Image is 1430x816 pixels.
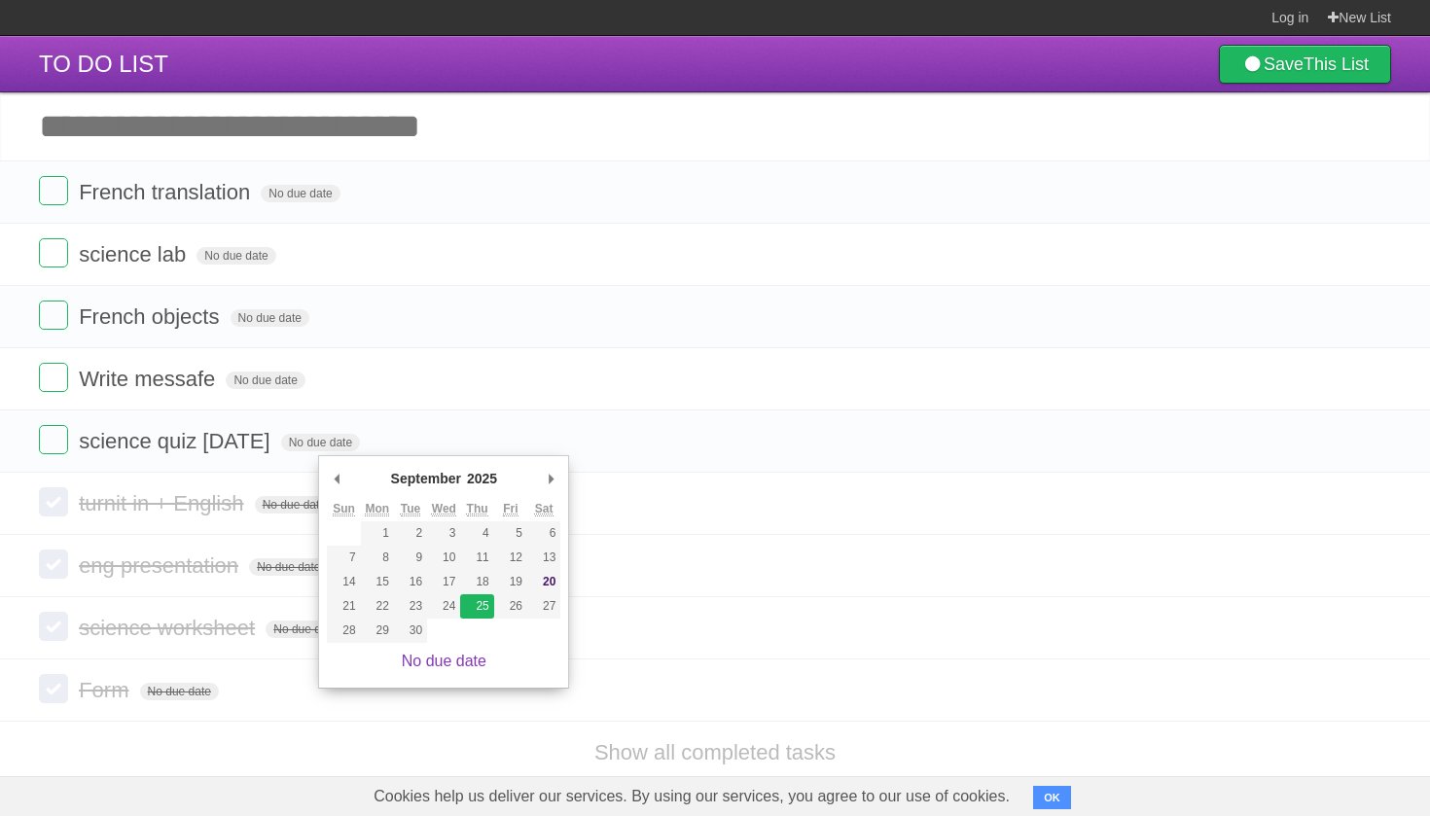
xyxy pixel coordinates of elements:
[79,678,133,702] span: Form
[467,502,488,516] abbr: Thursday
[39,487,68,516] label: Done
[327,546,360,570] button: 7
[361,521,394,546] button: 1
[1033,786,1071,809] button: OK
[527,521,560,546] button: 6
[365,502,389,516] abbr: Monday
[79,242,191,266] span: science lab
[394,570,427,594] button: 16
[255,496,334,514] span: No due date
[327,619,360,643] button: 28
[39,238,68,267] label: Done
[39,363,68,392] label: Done
[394,521,427,546] button: 2
[460,594,493,619] button: 25
[494,521,527,546] button: 5
[494,594,527,619] button: 26
[427,521,460,546] button: 3
[79,429,274,453] span: science quiz [DATE]
[39,425,68,454] label: Done
[527,546,560,570] button: 13
[140,683,219,700] span: No due date
[361,619,394,643] button: 29
[388,464,464,493] div: September
[401,502,420,516] abbr: Tuesday
[427,570,460,594] button: 17
[333,502,355,516] abbr: Sunday
[494,570,527,594] button: 19
[361,570,394,594] button: 15
[327,594,360,619] button: 21
[79,180,255,204] span: French translation
[266,621,344,638] span: No due date
[39,51,168,77] span: TO DO LIST
[594,740,836,764] a: Show all completed tasks
[226,372,304,389] span: No due date
[460,546,493,570] button: 11
[39,176,68,205] label: Done
[394,619,427,643] button: 30
[361,546,394,570] button: 8
[39,550,68,579] label: Done
[197,247,275,265] span: No due date
[427,546,460,570] button: 10
[494,546,527,570] button: 12
[535,502,554,516] abbr: Saturday
[361,594,394,619] button: 22
[527,570,560,594] button: 20
[402,653,486,669] a: No due date
[394,594,427,619] button: 23
[79,367,220,391] span: Write messafe
[460,521,493,546] button: 4
[79,616,260,640] span: science worksheet
[39,612,68,641] label: Done
[464,464,500,493] div: 2025
[527,594,560,619] button: 27
[503,502,518,516] abbr: Friday
[460,570,493,594] button: 18
[394,546,427,570] button: 9
[427,594,460,619] button: 24
[432,502,456,516] abbr: Wednesday
[327,464,346,493] button: Previous Month
[281,434,360,451] span: No due date
[79,553,243,578] span: eng presentation
[354,777,1029,816] span: Cookies help us deliver our services. By using our services, you agree to our use of cookies.
[1219,45,1391,84] a: SaveThis List
[327,570,360,594] button: 14
[79,491,248,515] span: turnit in + English
[1304,54,1369,74] b: This List
[39,674,68,703] label: Done
[249,558,328,576] span: No due date
[261,185,340,202] span: No due date
[39,301,68,330] label: Done
[541,464,560,493] button: Next Month
[231,309,309,327] span: No due date
[79,304,224,329] span: French objects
